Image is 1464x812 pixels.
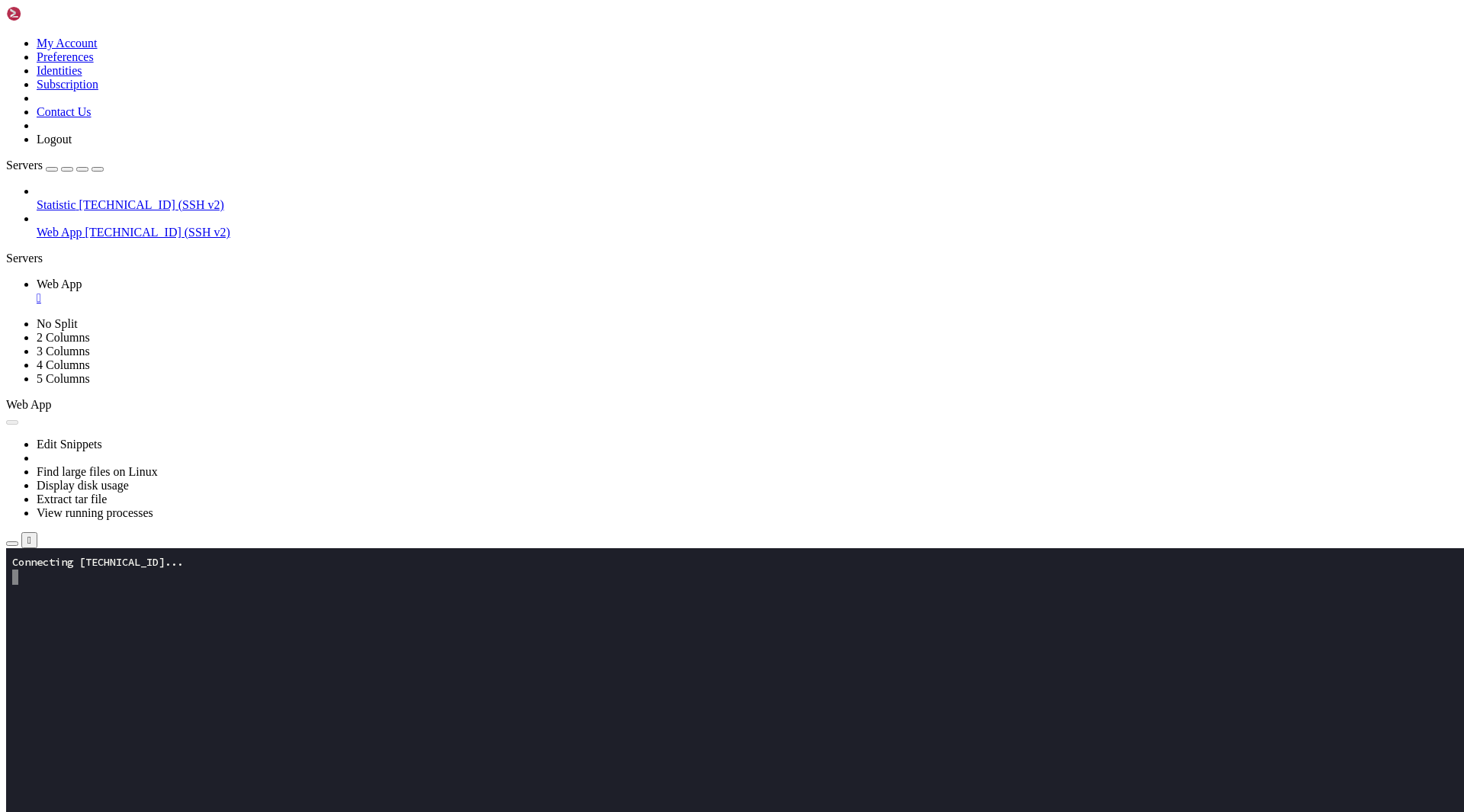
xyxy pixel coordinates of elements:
[37,291,1458,305] a: 
[37,64,82,77] a: Identities
[37,331,90,344] a: 2 Columns
[6,252,1458,265] div: Servers
[37,317,78,330] a: No Split
[37,105,91,118] a: Contact Us
[37,185,1458,212] li: Statistic [TECHNICAL_ID] (SSH v2)
[37,493,107,505] a: Extract tar file
[37,78,98,91] a: Subscription
[37,212,1458,239] li: Web App [TECHNICAL_ID] (SSH v2)
[37,133,72,146] a: Logout
[37,479,129,492] a: Display disk usage
[37,226,1458,239] a: Web App [TECHNICAL_ID] (SSH v2)
[37,438,102,451] a: Edit Snippets
[21,532,37,548] button: 
[79,198,224,211] span: [TECHNICAL_ID] (SSH v2)
[37,358,90,371] a: 4 Columns
[6,6,1266,21] x-row: Connecting [TECHNICAL_ID]...
[6,6,94,21] img: Shellngn
[6,21,12,37] div: (0, 1)
[37,345,90,358] a: 3 Columns
[37,465,158,478] a: Find large files on Linux
[37,226,82,239] span: Web App
[37,37,98,50] a: My Account
[6,159,104,172] a: Servers
[6,398,52,411] span: Web App
[37,506,153,519] a: View running processes
[37,372,90,385] a: 5 Columns
[6,159,43,172] span: Servers
[37,278,82,290] span: Web App
[37,278,1458,305] a: Web App
[37,198,76,211] span: Statistic
[27,534,31,546] div: 
[37,198,1458,212] a: Statistic [TECHNICAL_ID] (SSH v2)
[37,50,94,63] a: Preferences
[85,226,230,239] span: [TECHNICAL_ID] (SSH v2)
